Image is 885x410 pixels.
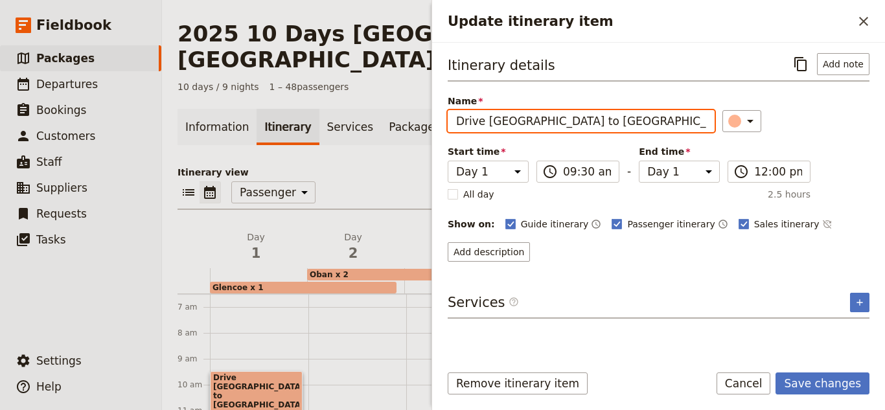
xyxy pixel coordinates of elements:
div: 10 am [178,380,210,390]
span: Passenger itinerary [627,218,715,231]
span: ​ [733,164,749,179]
span: Bookings [36,104,86,117]
h3: Services [448,293,519,312]
span: Glencoe x 1 [213,283,264,292]
span: ​ [509,297,519,312]
span: Drive [GEOGRAPHIC_DATA] to [GEOGRAPHIC_DATA] [213,373,299,409]
span: Name [448,95,715,108]
h2: Day [215,231,297,263]
span: Help [36,380,62,393]
h1: 2025 10 Days [GEOGRAPHIC_DATA] and [GEOGRAPHIC_DATA] [178,21,840,73]
div: 9 am [178,354,210,364]
span: All day [463,188,494,201]
h3: Itinerary details [448,56,555,75]
button: Time not shown on sales itinerary [822,216,833,232]
button: Save changes [776,372,869,394]
button: List view [178,181,200,203]
h2: Update itinerary item [448,12,853,31]
button: Calendar view [200,181,221,203]
button: Copy itinerary item [790,53,812,75]
span: Staff [36,155,62,168]
button: Add service inclusion [850,293,869,312]
span: Fieldbook [36,16,111,35]
button: Day1 [210,231,307,268]
span: Packages [36,52,95,65]
div: Show on: [448,218,495,231]
a: Information [178,109,257,145]
a: Services [319,109,382,145]
button: Add note [817,53,869,75]
input: ​ [563,164,611,179]
span: Suppliers [36,181,87,194]
button: Remove itinerary item [448,372,588,394]
span: Oban x 2 [310,270,349,279]
span: Customers [36,130,95,142]
button: Time shown on passenger itinerary [718,216,728,232]
a: Itinerary [257,109,319,145]
button: Close drawer [853,10,875,32]
div: ​ [730,113,758,129]
div: 7 am [178,302,210,312]
div: Oban x 2 [307,269,591,280]
span: ​ [542,164,558,179]
input: Name [448,110,715,132]
button: Add description [448,242,530,262]
span: Guide itinerary [521,218,589,231]
span: 2 [312,244,394,263]
span: 1 [215,244,297,263]
span: Tasks [36,233,66,246]
button: ​ [722,110,761,132]
span: 1 – 48 passengers [270,80,349,93]
input: ​ [754,164,802,179]
span: 10 days / 9 nights [178,80,259,93]
div: 8 am [178,328,210,338]
div: Glencoe x 1 [210,282,397,293]
a: Package options [381,109,486,145]
button: Cancel [717,372,771,394]
span: ​ [509,297,519,307]
span: End time [639,145,720,158]
span: Sales itinerary [754,218,820,231]
select: End time [639,161,720,183]
span: Requests [36,207,87,220]
span: Start time [448,145,529,158]
select: Start time [448,161,529,183]
span: - [627,163,631,183]
span: Settings [36,354,82,367]
span: 2.5 hours [768,188,810,201]
button: Time shown on guide itinerary [591,216,601,232]
h2: Day [312,231,394,263]
p: Itinerary view [178,166,869,179]
button: Day2 [307,231,404,268]
span: Departures [36,78,98,91]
